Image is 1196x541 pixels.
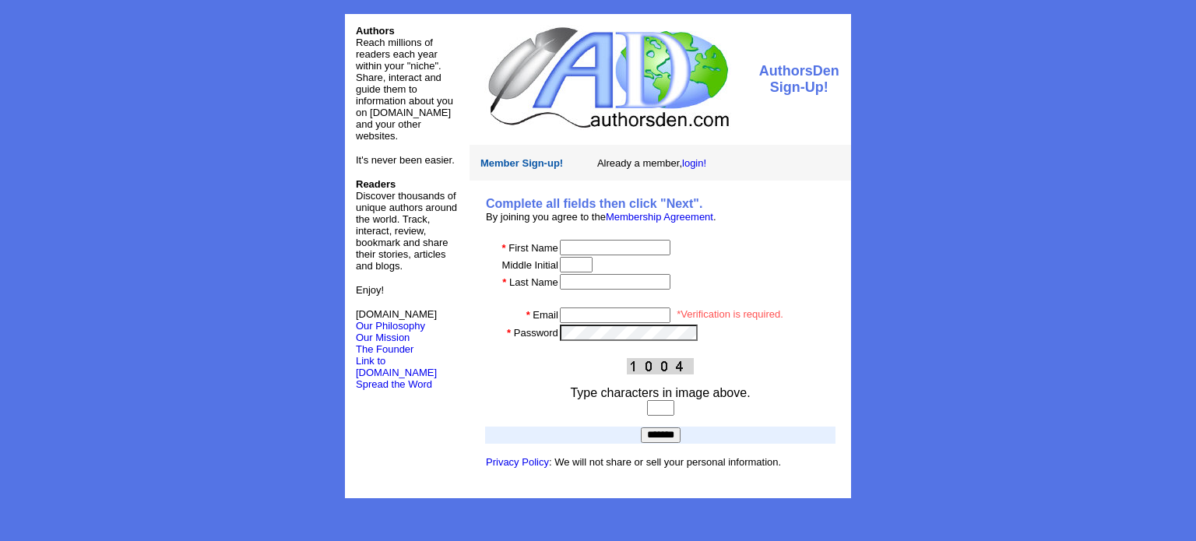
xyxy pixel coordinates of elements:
a: Privacy Policy [486,456,549,468]
font: Middle Initial [502,259,558,271]
font: *Verification is required. [677,308,783,320]
b: Complete all fields then click "Next". [486,197,702,210]
a: The Founder [356,343,413,355]
font: Discover thousands of unique authors around the world. Track, interact, review, bookmark and shar... [356,178,457,272]
font: Already a member, [597,157,706,169]
a: Membership Agreement [606,211,713,223]
a: Spread the Word [356,377,432,390]
font: Email [533,309,558,321]
font: Type characters in image above. [570,386,750,399]
font: Password [514,327,558,339]
font: It's never been easier. [356,154,455,166]
font: By joining you agree to the . [486,211,716,223]
a: login! [682,157,706,169]
font: Reach millions of readers each year within your "niche". Share, interact and guide them to inform... [356,37,453,142]
a: Link to [DOMAIN_NAME] [356,355,437,378]
font: [DOMAIN_NAME] [356,308,437,332]
font: Authors [356,25,395,37]
b: Readers [356,178,396,190]
font: First Name [508,242,558,254]
img: logo.jpg [484,25,731,130]
font: Spread the Word [356,378,432,390]
font: Last Name [509,276,558,288]
font: Enjoy! [356,284,384,296]
font: : We will not share or sell your personal information. [486,456,781,468]
font: Member Sign-up! [480,157,563,169]
a: Our Philosophy [356,320,425,332]
font: AuthorsDen Sign-Up! [759,63,839,95]
img: This Is CAPTCHA Image [627,358,694,374]
a: Our Mission [356,332,410,343]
